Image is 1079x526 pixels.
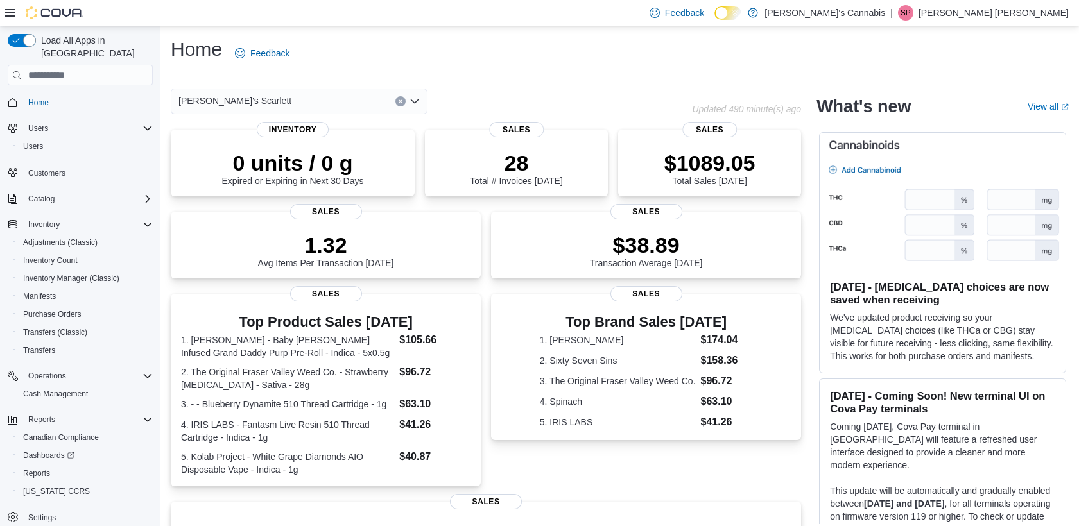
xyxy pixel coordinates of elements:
[28,219,60,230] span: Inventory
[18,235,153,250] span: Adjustments (Classic)
[13,446,158,464] a: Dashboards
[830,420,1055,471] p: Coming [DATE], Cova Pay terminal in [GEOGRAPHIC_DATA] will feature a refreshed user interface des...
[222,150,364,176] p: 0 units / 0 g
[23,327,87,337] span: Transfers (Classic)
[13,428,158,446] button: Canadian Compliance
[3,163,158,182] button: Customers
[13,287,158,305] button: Manifests
[23,412,60,427] button: Reports
[450,494,522,509] span: Sales
[18,386,93,402] a: Cash Management
[3,190,158,208] button: Catalog
[610,286,682,301] span: Sales
[18,325,153,340] span: Transfers (Classic)
[222,150,364,186] div: Expired or Expiring in Next 30 Days
[18,289,153,304] span: Manifests
[23,191,60,207] button: Catalog
[18,235,103,250] a: Adjustments (Classic)
[610,204,682,219] span: Sales
[18,343,153,358] span: Transfers
[399,417,470,432] dd: $41.26
[23,121,153,136] span: Users
[23,164,153,180] span: Customers
[18,448,80,463] a: Dashboards
[13,137,158,155] button: Users
[3,93,158,112] button: Home
[23,412,153,427] span: Reports
[28,194,55,204] span: Catalog
[23,450,74,461] span: Dashboards
[258,232,394,258] p: 1.32
[23,368,153,384] span: Operations
[26,6,83,19] img: Cova
[470,150,562,186] div: Total # Invoices [DATE]
[18,343,60,358] a: Transfers
[230,40,295,66] a: Feedback
[171,37,222,62] h1: Home
[864,498,944,509] strong: [DATE] and [DATE]
[540,395,696,408] dt: 4. Spinach
[682,122,738,137] span: Sales
[13,464,158,482] button: Reports
[28,168,65,178] span: Customers
[23,368,71,384] button: Operations
[898,5,913,21] div: Samantha Puerta Triana
[23,95,54,110] a: Home
[901,5,911,21] span: SP
[18,253,153,268] span: Inventory Count
[28,371,66,381] span: Operations
[18,430,153,445] span: Canadian Compliance
[3,119,158,137] button: Users
[23,486,90,496] span: [US_STATE] CCRS
[13,482,158,500] button: [US_STATE] CCRS
[23,94,153,110] span: Home
[919,5,1069,21] p: [PERSON_NAME] [PERSON_NAME]
[18,386,153,402] span: Cash Management
[540,334,696,346] dt: 1. [PERSON_NAME]
[18,271,153,286] span: Inventory Manager (Classic)
[13,341,158,359] button: Transfers
[28,513,56,523] span: Settings
[18,448,153,463] span: Dashboards
[399,449,470,464] dd: $40.87
[3,367,158,385] button: Operations
[1061,103,1069,111] svg: External link
[28,414,55,425] span: Reports
[18,325,92,340] a: Transfers (Classic)
[701,394,753,409] dd: $63.10
[23,237,98,248] span: Adjustments (Classic)
[540,314,753,330] h3: Top Brand Sales [DATE]
[13,323,158,341] button: Transfers (Classic)
[23,468,50,479] span: Reports
[3,411,158,428] button: Reports
[816,96,911,117] h2: What's new
[489,122,544,137] span: Sales
[18,484,95,499] a: [US_STATE] CCRS
[23,510,61,525] a: Settings
[181,418,394,444] dt: 4. IRIS LABS - Fantasm Live Resin 510 Thread Cartridge - Indica - 1g
[399,364,470,380] dd: $96.72
[664,150,755,176] p: $1089.05
[28,98,49,108] span: Home
[181,398,394,411] dt: 3. - - Blueberry Dynamite 510 Thread Cartridge - 1g
[23,165,71,181] a: Customers
[36,34,153,60] span: Load All Apps in [GEOGRAPHIC_DATA]
[714,20,715,21] span: Dark Mode
[3,216,158,233] button: Inventory
[23,273,119,284] span: Inventory Manager (Classic)
[23,121,53,136] button: Users
[18,307,153,322] span: Purchase Orders
[1028,101,1069,112] a: View allExternal link
[181,366,394,391] dt: 2. The Original Fraser Valley Weed Co. - Strawberry [MEDICAL_DATA] - Sativa - 28g
[18,466,153,481] span: Reports
[13,233,158,251] button: Adjustments (Classic)
[18,307,87,322] a: Purchase Orders
[18,139,153,154] span: Users
[764,5,885,21] p: [PERSON_NAME]'s Cannabis
[590,232,703,258] p: $38.89
[18,289,61,304] a: Manifests
[890,5,893,21] p: |
[23,389,88,399] span: Cash Management
[28,123,48,133] span: Users
[13,305,158,323] button: Purchase Orders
